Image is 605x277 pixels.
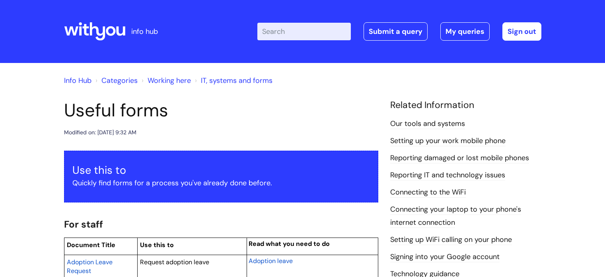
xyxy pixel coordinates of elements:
[93,74,138,87] li: Solution home
[440,22,490,41] a: My queries
[390,235,512,245] a: Setting up WiFi calling on your phone
[64,128,136,138] div: Modified on: [DATE] 9:32 AM
[64,100,378,121] h1: Useful forms
[64,218,103,230] span: For staff
[390,153,529,163] a: Reporting damaged or lost mobile phones
[502,22,541,41] a: Sign out
[193,74,272,87] li: IT, systems and forms
[64,76,91,85] a: Info Hub
[390,136,506,146] a: Setting up your work mobile phone
[390,119,465,129] a: Our tools and systems
[72,177,370,189] p: Quickly find forms for a process you've already done before.
[72,164,370,177] h3: Use this to
[131,25,158,38] p: info hub
[67,258,113,275] span: Adoption Leave Request
[67,257,113,275] a: Adoption Leave Request
[257,23,351,40] input: Search
[390,204,521,228] a: Connecting your laptop to your phone's internet connection
[390,187,466,198] a: Connecting to the WiFi
[257,22,541,41] div: | -
[249,256,293,265] a: Adoption leave
[364,22,428,41] a: Submit a query
[390,100,541,111] h4: Related Information
[140,241,174,249] span: Use this to
[101,76,138,85] a: Categories
[249,240,330,248] span: Read what you need to do
[390,170,505,181] a: Reporting IT and technology issues
[390,252,500,262] a: Signing into your Google account
[140,258,209,266] span: Request adoption leave
[148,76,191,85] a: Working here
[67,241,115,249] span: Document Title
[140,74,191,87] li: Working here
[201,76,272,85] a: IT, systems and forms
